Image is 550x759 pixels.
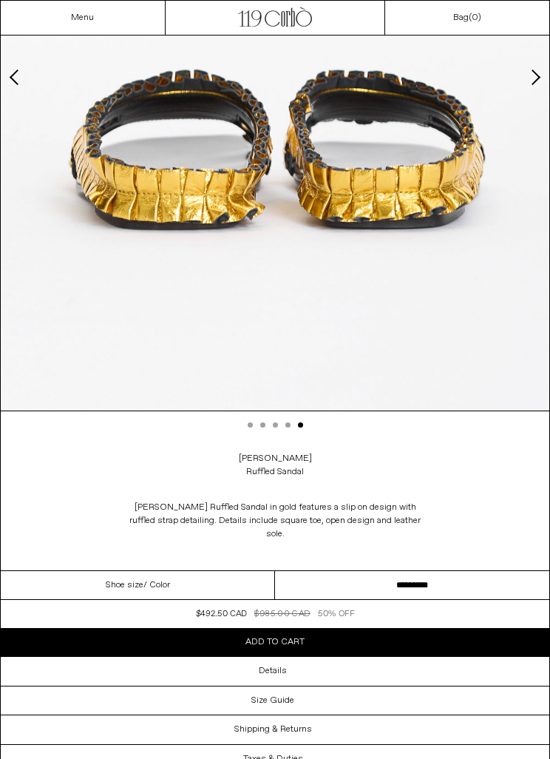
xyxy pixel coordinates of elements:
h3: Shipping & Returns [234,724,312,735]
button: Slide 2 [260,422,265,428]
button: Add to cart [1,628,549,656]
a: Menu [71,12,94,24]
p: [PERSON_NAME] Ruffled Sandal in gold features a slip on design with ruffled strap detailing. Deta... [127,493,423,548]
a: Bag() [453,11,481,24]
button: Slide 4 [285,422,291,428]
h3: Details [259,666,287,676]
span: / Color [143,578,170,592]
span: ) [472,12,481,24]
span: Add to cart [245,636,305,648]
span: Shoe size [106,578,143,592]
button: Slide 1 [248,422,253,428]
button: Slide 5 [298,422,303,428]
a: [PERSON_NAME] [239,452,312,465]
button: Slide 3 [273,422,278,428]
h3: Size Guide [251,695,294,706]
button: Previous slide [8,70,23,84]
div: Ruffled Sandal [246,465,304,479]
span: 0 [472,12,478,24]
div: $985.00 CAD [254,608,310,621]
div: 50% OFF [318,608,354,621]
button: Next slide [527,70,542,84]
div: $492.50 CAD [196,608,247,621]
